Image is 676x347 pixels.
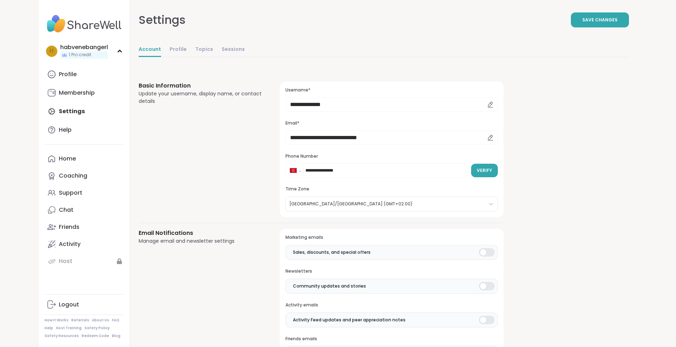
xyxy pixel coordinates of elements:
h3: Friends emails [285,336,497,342]
span: Activity Feed updates and peer appreciation notes [293,317,406,323]
div: Profile [59,70,77,78]
a: Host Training [56,326,82,331]
a: Home [45,150,124,167]
div: Membership [59,89,95,97]
a: Support [45,184,124,201]
a: Safety Resources [45,333,79,338]
a: Profile [170,43,187,57]
a: Activity [45,236,124,253]
a: Membership [45,84,124,101]
a: Redeem Code [82,333,109,338]
h3: Activity emails [285,302,497,308]
h3: Email* [285,120,497,126]
a: Help [45,326,53,331]
span: h [50,47,53,56]
a: FAQ [112,318,119,323]
div: Chat [59,206,73,214]
div: habvenebangerl [60,43,108,51]
a: How It Works [45,318,68,323]
div: Logout [59,301,79,309]
h3: Time Zone [285,186,497,192]
h3: Newsletters [285,268,497,274]
div: Activity [59,240,81,248]
div: Friends [59,223,79,231]
a: Account [139,43,161,57]
div: Manage email and newsletter settings [139,237,263,245]
div: Help [59,126,72,134]
div: Coaching [59,172,87,180]
h3: Username* [285,87,497,93]
a: Safety Policy [84,326,110,331]
a: Topics [195,43,213,57]
h3: Marketing emails [285,235,497,241]
span: Community updates and stories [293,283,366,289]
div: Home [59,155,76,163]
div: Host [59,257,72,265]
a: Host [45,253,124,270]
div: Support [59,189,82,197]
a: Coaching [45,167,124,184]
button: Save Changes [571,12,629,27]
a: Help [45,121,124,138]
span: Verify [477,167,492,174]
a: About Us [92,318,109,323]
div: Settings [139,11,186,28]
img: ShareWell Nav Logo [45,11,124,36]
h3: Email Notifications [139,229,263,237]
a: Sessions [222,43,245,57]
a: Chat [45,201,124,219]
span: 1 Pro credit [69,52,91,58]
a: Referrals [71,318,89,323]
a: Logout [45,296,124,313]
span: Save Changes [582,17,618,23]
button: Verify [471,164,498,177]
h3: Basic Information [139,82,263,90]
h3: Phone Number [285,153,497,159]
a: Profile [45,66,124,83]
a: Friends [45,219,124,236]
span: Sales, discounts, and special offers [293,249,371,256]
div: Update your username, display name, or contact details [139,90,263,105]
a: Blog [112,333,120,338]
